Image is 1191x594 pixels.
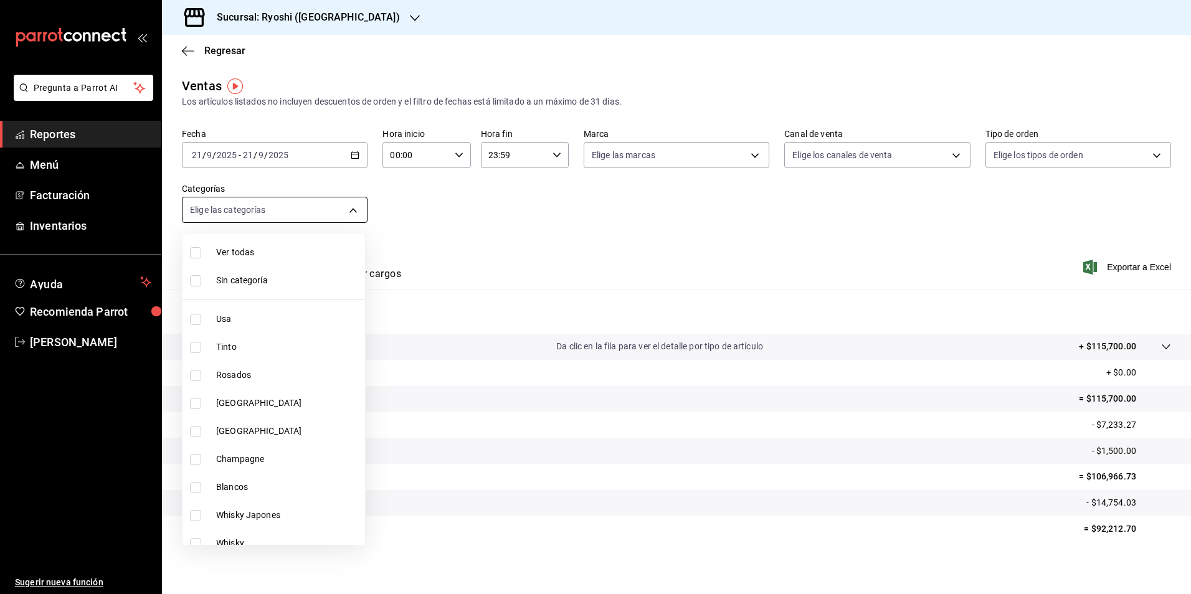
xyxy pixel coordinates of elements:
span: Tinto [216,341,360,354]
span: Ver todas [216,246,360,259]
span: Usa [216,313,360,326]
span: Champagne [216,453,360,466]
span: Whisky [216,537,360,550]
img: Tooltip marker [227,78,243,94]
span: [GEOGRAPHIC_DATA] [216,425,360,438]
span: Rosados [216,369,360,382]
span: Whisky Japones [216,509,360,522]
span: Sin categoría [216,274,360,287]
span: [GEOGRAPHIC_DATA] [216,397,360,410]
span: Blancos [216,481,360,494]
